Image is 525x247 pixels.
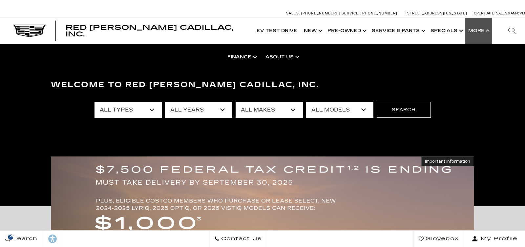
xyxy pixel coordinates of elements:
[286,11,339,15] a: Sales: [PHONE_NUMBER]
[301,11,338,15] span: [PHONE_NUMBER]
[222,44,261,70] a: Finance
[253,18,301,44] a: EV Test Drive
[286,11,300,15] span: Sales:
[301,18,324,44] a: New
[464,231,525,247] button: Open user profile menu
[220,234,262,243] span: Contact Us
[413,231,464,247] a: Glovebox
[368,18,427,44] a: Service & Parts
[377,102,431,118] button: Search
[424,234,459,243] span: Glovebox
[51,78,474,92] h3: Welcome to Red [PERSON_NAME] Cadillac, Inc.
[339,11,399,15] a: Service: [PHONE_NUMBER]
[13,25,46,37] img: Cadillac Dark Logo with Cadillac White Text
[209,231,267,247] a: Contact Us
[3,234,18,240] img: Opt-Out Icon
[94,102,162,118] select: Filter by type
[66,24,247,37] a: Red [PERSON_NAME] Cadillac, Inc.
[261,44,303,70] a: About Us
[306,102,373,118] select: Filter by model
[425,159,470,164] span: Important Information
[406,11,467,15] a: [STREET_ADDRESS][US_STATE]
[478,234,517,243] span: My Profile
[165,102,232,118] select: Filter by year
[474,11,495,15] span: Open [DATE]
[66,24,233,38] span: Red [PERSON_NAME] Cadillac, Inc.
[236,102,303,118] select: Filter by make
[421,156,474,166] button: Important Information
[427,18,465,44] a: Specials
[361,11,397,15] span: [PHONE_NUMBER]
[10,234,37,243] span: Search
[3,234,18,240] section: Click to Open Cookie Consent Modal
[496,11,508,15] span: Sales:
[342,11,360,15] span: Service:
[508,11,525,15] span: 9 AM-6 PM
[465,18,492,44] button: More
[324,18,368,44] a: Pre-Owned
